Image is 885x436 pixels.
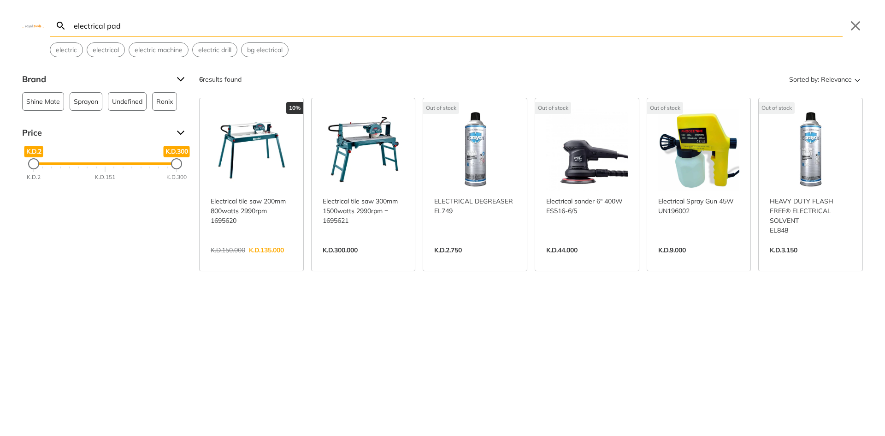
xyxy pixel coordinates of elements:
[193,43,237,57] button: Select suggestion: electric drill
[171,158,182,169] div: Maximum Price
[152,92,177,111] button: Ronix
[198,45,231,55] span: electric drill
[129,42,189,57] div: Suggestion: electric machine
[647,102,683,114] div: Out of stock
[129,43,188,57] button: Select suggestion: electric machine
[242,43,288,57] button: Select suggestion: bg electrical
[108,92,147,111] button: Undefined
[241,42,289,57] div: Suggestion: bg electrical
[423,102,459,114] div: Out of stock
[70,92,102,111] button: Sprayon
[28,158,39,169] div: Minimum Price
[759,102,795,114] div: Out of stock
[787,72,863,87] button: Sorted by:Relevance Sort
[74,93,98,110] span: Sprayon
[22,72,170,87] span: Brand
[112,93,142,110] span: Undefined
[199,72,242,87] div: results found
[93,45,119,55] span: electrical
[56,45,77,55] span: electric
[95,173,115,181] div: K.D.151
[22,24,44,28] img: Close
[166,173,187,181] div: K.D.300
[26,93,60,110] span: Shine Mate
[286,102,303,114] div: 10%
[50,43,83,57] button: Select suggestion: electric
[852,74,863,85] svg: Sort
[50,42,83,57] div: Suggestion: electric
[87,43,124,57] button: Select suggestion: electrical
[72,15,843,36] input: Search…
[199,75,203,84] strong: 6
[192,42,237,57] div: Suggestion: electric drill
[87,42,125,57] div: Suggestion: electrical
[535,102,571,114] div: Out of stock
[27,173,41,181] div: K.D.2
[247,45,283,55] span: bg electrical
[821,72,852,87] span: Relevance
[156,93,173,110] span: Ronix
[22,92,64,111] button: Shine Mate
[22,125,170,140] span: Price
[55,20,66,31] svg: Search
[135,45,183,55] span: electric machine
[848,18,863,33] button: Close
